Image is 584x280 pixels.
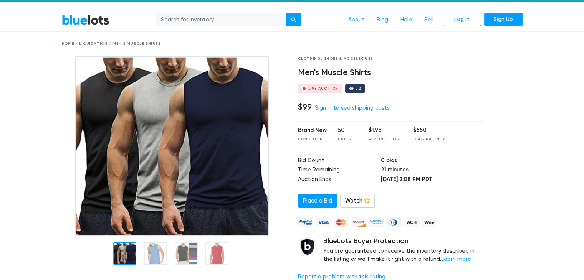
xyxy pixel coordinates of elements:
[340,194,375,208] a: Watch
[308,87,339,91] div: Live Auction
[356,87,361,91] div: 72
[418,13,440,27] a: Sell
[298,194,337,208] a: Place a Bid
[298,68,483,78] h4: Men's Muscle Shirts
[298,273,385,280] a: Report a problem with this listing
[298,156,381,166] td: Bid Count
[413,126,450,135] div: $650
[369,126,402,135] div: $1.98
[369,137,402,142] div: Per Unit Cost
[386,217,402,227] img: diners_club-c48f30131b33b1bb0e5d0e2dbd43a8bea4cb12cb2961413e2f4250e06c020426.png
[156,13,286,27] input: Search for inventory
[484,13,523,26] a: Sign Up
[62,14,109,25] a: BlueLots
[75,56,269,236] img: daec2a9c-6134-45ed-add1-322528f0a202-1705000511.jpg
[298,217,313,227] img: paypal_credit-80455e56f6e1299e8d57f40c0dcee7b8cd4ae79b9eccbfc37e2480457ba36de9.png
[338,126,357,135] div: 50
[316,217,331,227] img: visa-79caf175f036a155110d1892330093d4c38f53c55c9ec9e2c3a54a56571784bb.png
[333,217,349,227] img: mastercard-42073d1d8d11d6635de4c079ffdb20a4f30a903dc55d1612383a1b395dd17f39.png
[369,217,384,227] img: american_express-ae2a9f97a040b4b41f6397f7637041a5861d5f99d0716c09922aba4e24c8547d.png
[298,166,381,175] td: Time Remaining
[298,56,483,62] div: Clothing, Shoes & Accessories
[381,166,483,175] td: 21 minutes
[351,217,366,227] img: discover-82be18ecfda2d062aad2762c1ca80e2d36a4073d45c9e0ffae68cd515fbd3d32.png
[338,137,357,142] div: Units
[298,137,327,142] div: Condition
[298,175,381,185] td: Auction Ends
[323,237,483,245] h5: BlueLots Buyer Protection
[413,137,450,142] div: Original Retail
[298,102,312,112] h4: $99
[443,13,481,26] a: Log In
[342,13,371,27] a: About
[298,237,317,256] img: buyer_protection_shield-3b65640a83011c7d3ede35a8e5a80bfdfaa6a97447f0071c1475b91a4b0b3d01.png
[381,156,483,166] td: 0 bids
[62,41,523,47] div: Home / Liquidation / Men's Muscle Shirts
[381,175,483,185] td: [DATE] 2:08 PM PDT
[371,13,394,27] a: Blog
[441,256,471,262] a: Learn more
[404,217,419,227] img: ach-b7992fed28a4f97f893c574229be66187b9afb3f1a8d16a4691d3d3140a8ab00.png
[422,217,437,227] img: wire-908396882fe19aaaffefbd8e17b12f2f29708bd78693273c0e28e3a24408487f.png
[298,126,327,135] div: Brand New
[323,237,483,264] div: You are guaranteed to receive the inventory described in the listing or we'll make it right with ...
[315,105,390,111] a: Sign in to see shipping costs
[394,13,418,27] a: Help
